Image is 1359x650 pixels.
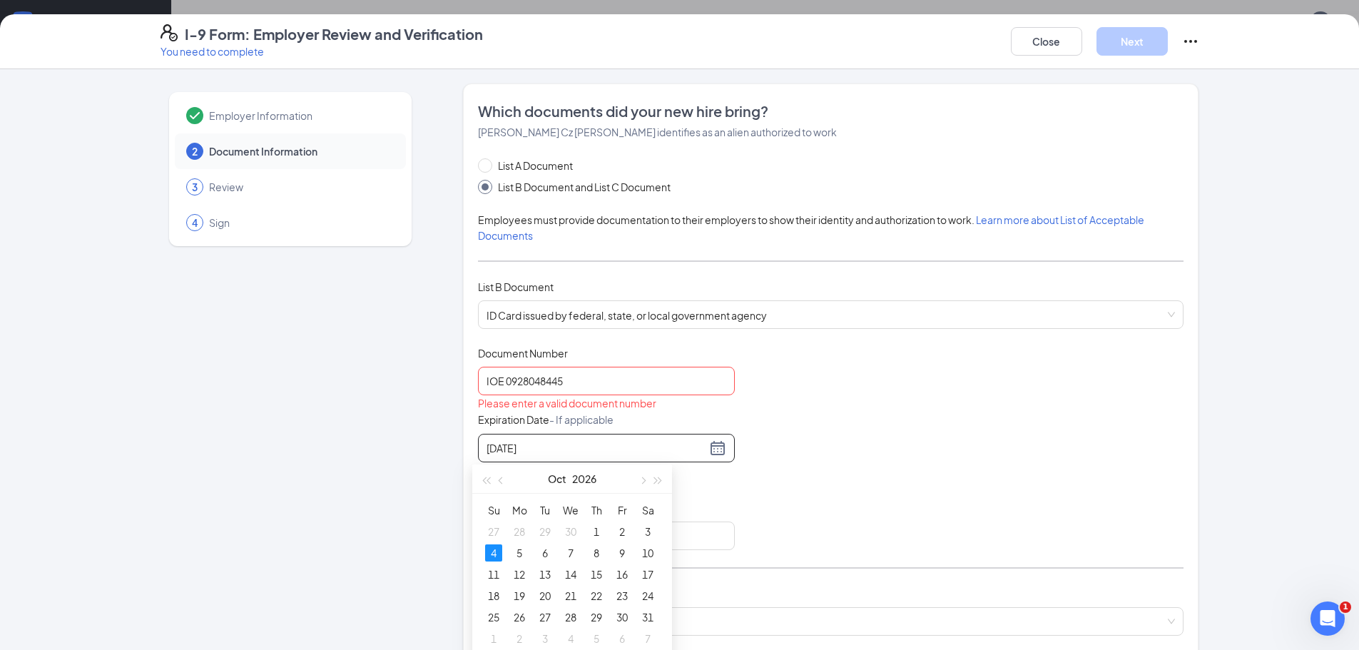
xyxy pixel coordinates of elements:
span: Document Information [209,144,392,158]
div: 3 [639,523,656,540]
td: 2026-10-01 [584,521,609,542]
span: List B Document [478,280,554,293]
div: 31 [639,609,656,626]
th: Mo [507,499,532,521]
td: 2026-10-06 [532,542,558,564]
input: 10/04/2026 [487,440,706,456]
td: 2026-11-02 [507,628,532,649]
td: 2026-10-24 [635,585,661,606]
td: 2026-09-28 [507,521,532,542]
span: ID Card issued by federal, state, or local government agency [487,301,1175,328]
div: 28 [511,523,528,540]
div: 27 [485,523,502,540]
td: 2026-11-06 [609,628,635,649]
td: 2026-10-04 [481,542,507,564]
td: 2026-10-12 [507,564,532,585]
div: 29 [536,523,554,540]
span: - If applicable [549,413,614,426]
span: Review [209,180,392,194]
td: 2026-11-01 [481,628,507,649]
td: 2026-10-02 [609,521,635,542]
svg: Checkmark [186,107,203,124]
span: Employees must provide documentation to their employers to show their identity and authorization ... [478,213,1144,242]
div: 8 [588,544,605,562]
td: 2026-10-27 [532,606,558,628]
td: 2026-09-29 [532,521,558,542]
td: 2026-10-19 [507,585,532,606]
th: Tu [532,499,558,521]
span: Document Number [478,346,568,360]
div: 16 [614,566,631,583]
div: 22 [588,587,605,604]
div: 24 [639,587,656,604]
td: 2026-10-30 [609,606,635,628]
div: 5 [511,544,528,562]
th: Th [584,499,609,521]
div: 4 [562,630,579,647]
div: 7 [639,630,656,647]
iframe: Intercom live chat [1310,601,1345,636]
td: 2026-10-14 [558,564,584,585]
th: Fr [609,499,635,521]
h4: I-9 Form: Employer Review and Verification [185,24,483,44]
td: 2026-11-04 [558,628,584,649]
div: 23 [614,587,631,604]
th: Su [481,499,507,521]
span: [PERSON_NAME] Cz [PERSON_NAME] identifies as an alien authorized to work [478,126,837,138]
td: 2026-10-20 [532,585,558,606]
button: 2026 [572,464,596,493]
div: 6 [536,544,554,562]
div: 19 [511,587,528,604]
div: 21 [562,587,579,604]
div: 1 [588,523,605,540]
div: 3 [536,630,554,647]
button: Next [1096,27,1168,56]
td: 2026-09-30 [558,521,584,542]
div: 10 [639,544,656,562]
div: 28 [562,609,579,626]
div: 17 [639,566,656,583]
th: Sa [635,499,661,521]
td: 2026-11-07 [635,628,661,649]
span: List A Document [492,158,579,173]
svg: Ellipses [1182,33,1199,50]
div: 2 [614,523,631,540]
td: 2026-11-05 [584,628,609,649]
td: 2026-10-05 [507,542,532,564]
td: 2026-10-17 [635,564,661,585]
svg: FormI9EVerifyIcon [161,24,178,41]
div: 5 [588,630,605,647]
div: Please enter a valid document number [478,395,735,411]
td: 2026-10-08 [584,542,609,564]
div: 7 [562,544,579,562]
span: 2 [192,144,198,158]
td: 2026-10-11 [481,564,507,585]
td: 2026-10-21 [558,585,584,606]
div: 25 [485,609,502,626]
div: 15 [588,566,605,583]
div: 26 [511,609,528,626]
td: 2026-10-13 [532,564,558,585]
span: Expiration Date [478,412,614,427]
div: 12 [511,566,528,583]
div: 18 [485,587,502,604]
button: Close [1011,27,1082,56]
td: 2026-10-25 [481,606,507,628]
td: 2026-10-18 [481,585,507,606]
div: 27 [536,609,554,626]
div: 9 [614,544,631,562]
div: 30 [614,609,631,626]
td: 2026-10-07 [558,542,584,564]
td: 2026-10-09 [609,542,635,564]
span: List B Document and List C Document [492,179,676,195]
td: 2026-10-23 [609,585,635,606]
span: 1 [1340,601,1351,613]
div: 2 [511,630,528,647]
span: Employer Information [209,108,392,123]
td: 2026-10-10 [635,542,661,564]
div: 20 [536,587,554,604]
td: 2026-10-15 [584,564,609,585]
div: 1 [485,630,502,647]
td: 2026-10-28 [558,606,584,628]
span: Sign [209,215,392,230]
